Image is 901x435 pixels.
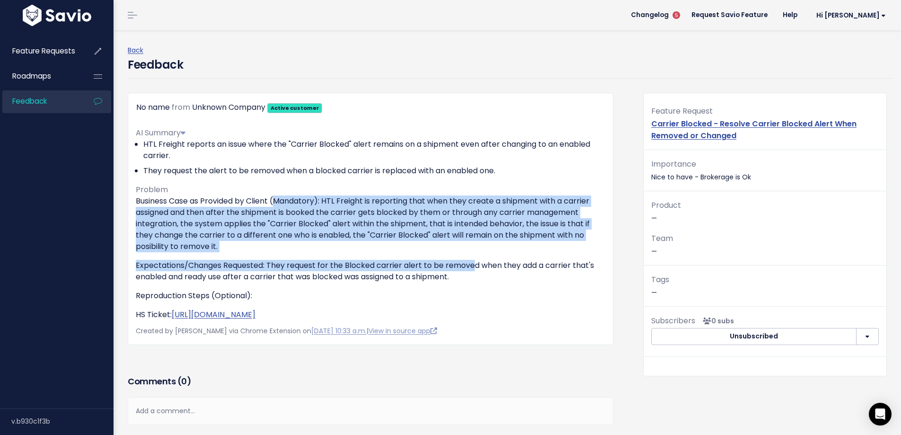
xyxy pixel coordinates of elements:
[12,46,75,56] span: Feature Requests
[775,8,805,22] a: Help
[699,316,734,326] span: <p><strong>Subscribers</strong><br><br> No subscribers yet<br> </p>
[12,71,51,81] span: Roadmaps
[20,5,94,26] img: logo-white.9d6f32f41409.svg
[2,90,79,112] a: Feedback
[143,165,605,177] li: They request the alert to be removed when a blocked carrier is replaced with an enabled one.
[651,315,695,326] span: Subscribers
[651,328,857,345] button: Unsubscribed
[651,200,681,211] span: Product
[651,199,879,224] p: —
[271,104,319,112] strong: Active customer
[651,106,713,116] span: Feature Request
[181,375,187,387] span: 0
[128,397,613,425] div: Add a comment...
[11,409,114,434] div: v.b930c1f3b
[631,12,669,18] span: Changelog
[172,102,190,113] span: from
[136,184,168,195] span: Problem
[651,232,879,257] p: —
[12,96,47,106] span: Feedback
[2,65,79,87] a: Roadmaps
[136,326,437,336] span: Created by [PERSON_NAME] via Chrome Extension on |
[651,274,669,285] span: Tags
[136,309,605,320] p: HS Ticket:
[816,12,886,19] span: Hi [PERSON_NAME]
[651,233,673,244] span: Team
[172,309,255,320] a: [URL][DOMAIN_NAME]
[192,101,265,115] div: Unknown Company
[651,159,696,169] span: Importance
[128,45,143,55] a: Back
[136,290,605,302] p: Reproduction Steps (Optional):
[143,139,605,161] li: HTL Freight reports an issue where the "Carrier Blocked" alert remains on a shipment even after c...
[684,8,775,22] a: Request Savio Feature
[128,375,613,388] h3: Comments ( )
[128,56,183,73] h4: Feedback
[311,326,367,336] a: [DATE] 10:33 a.m.
[2,40,79,62] a: Feature Requests
[136,260,605,283] p: Expectations/Changes Requested: They request for the Blocked carrier alert to be removed when the...
[869,403,892,426] div: Open Intercom Messenger
[673,11,680,19] span: 5
[136,102,170,113] span: No name
[651,273,879,299] p: —
[368,326,437,336] a: View in source app
[136,127,185,138] span: AI Summary
[136,195,605,252] p: Business Case as Provided by Client (Mandatory): HTL Freight is reporting that when they create a...
[805,8,893,23] a: Hi [PERSON_NAME]
[651,118,857,141] a: Carrier Blocked - Resolve Carrier Blocked Alert When Removed or Changed
[651,158,879,183] p: Nice to have - Brokerage is Ok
